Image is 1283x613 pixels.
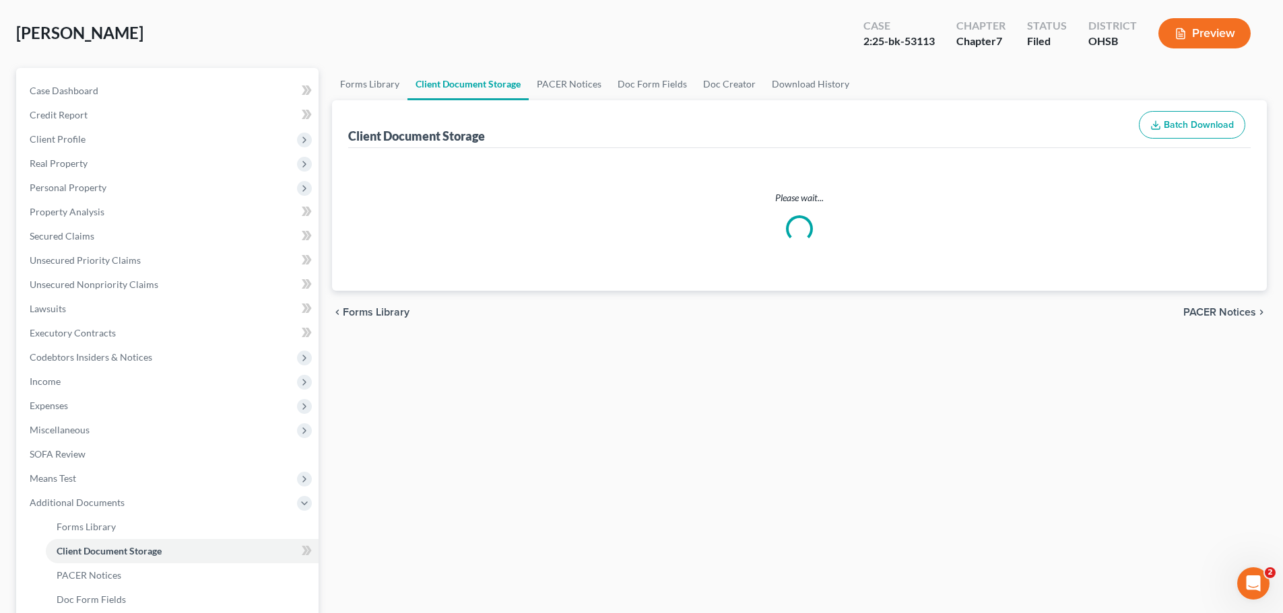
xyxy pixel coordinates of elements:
span: Personal Property [30,182,106,193]
span: Income [30,375,61,387]
a: Doc Creator [695,68,764,100]
div: Chapter [956,18,1006,34]
span: Lawsuits [30,303,66,314]
a: Secured Claims [19,224,319,248]
span: Client Document Storage [57,545,162,556]
button: PACER Notices chevron_right [1183,307,1267,318]
span: Means Test [30,472,76,484]
span: Credit Report [30,109,88,120]
span: Unsecured Priority Claims [30,254,141,266]
a: Unsecured Nonpriority Claims [19,273,319,297]
span: [PERSON_NAME] [16,23,143,42]
span: PACER Notices [1183,307,1256,318]
span: SOFA Review [30,448,86,460]
i: chevron_left [332,307,343,318]
span: Secured Claims [30,230,94,242]
span: Expenses [30,400,68,411]
a: Executory Contracts [19,321,319,345]
div: District [1088,18,1137,34]
button: Preview [1158,18,1251,48]
span: Codebtors Insiders & Notices [30,351,152,363]
span: Doc Form Fields [57,593,126,605]
button: chevron_left Forms Library [332,307,409,318]
a: PACER Notices [46,563,319,587]
span: Real Property [30,157,88,169]
span: Client Profile [30,133,86,145]
a: PACER Notices [529,68,610,100]
a: Client Document Storage [407,68,529,100]
a: Case Dashboard [19,79,319,103]
span: Unsecured Nonpriority Claims [30,279,158,290]
span: PACER Notices [57,569,121,581]
a: Doc Form Fields [610,68,695,100]
div: Filed [1027,34,1067,49]
a: Doc Form Fields [46,587,319,612]
a: Credit Report [19,103,319,127]
a: SOFA Review [19,442,319,466]
a: Lawsuits [19,297,319,321]
span: 2 [1265,567,1276,578]
span: 7 [996,34,1002,47]
a: Forms Library [46,515,319,539]
div: Status [1027,18,1067,34]
div: 2:25-bk-53113 [863,34,935,49]
p: Please wait... [351,191,1248,205]
span: Additional Documents [30,497,125,508]
div: Chapter [956,34,1006,49]
a: Client Document Storage [46,539,319,563]
span: Batch Download [1164,119,1234,131]
button: Batch Download [1139,111,1245,139]
div: OHSB [1088,34,1137,49]
span: Forms Library [343,307,409,318]
span: Case Dashboard [30,85,98,96]
span: Miscellaneous [30,424,90,435]
span: Executory Contracts [30,327,116,338]
iframe: Intercom live chat [1237,567,1270,600]
a: Property Analysis [19,200,319,224]
i: chevron_right [1256,307,1267,318]
span: Property Analysis [30,206,104,217]
div: Case [863,18,935,34]
a: Unsecured Priority Claims [19,248,319,273]
a: Forms Library [332,68,407,100]
div: Client Document Storage [348,128,485,144]
a: Download History [764,68,857,100]
span: Forms Library [57,521,116,532]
